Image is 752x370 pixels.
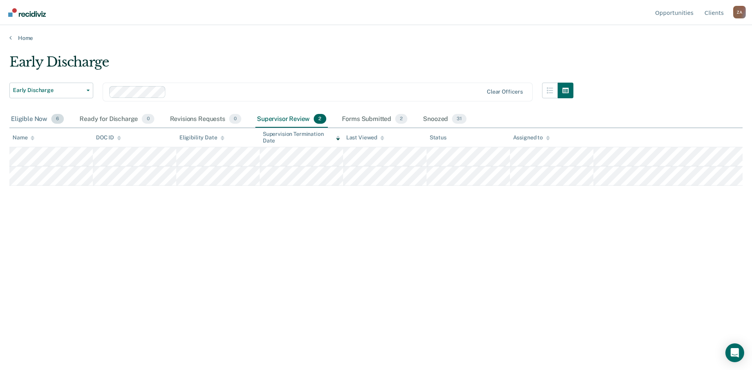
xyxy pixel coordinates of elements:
[733,6,746,18] button: Profile dropdown button
[733,6,746,18] div: Z A
[51,114,64,124] span: 6
[179,134,224,141] div: Eligibility Date
[487,88,523,95] div: Clear officers
[168,111,243,128] div: Revisions Requests0
[430,134,446,141] div: Status
[9,34,743,42] a: Home
[421,111,468,128] div: Snoozed31
[9,111,65,128] div: Eligible Now6
[13,87,83,94] span: Early Discharge
[13,134,34,141] div: Name
[229,114,241,124] span: 0
[96,134,121,141] div: DOC ID
[8,8,46,17] img: Recidiviz
[314,114,326,124] span: 2
[452,114,466,124] span: 31
[9,83,93,98] button: Early Discharge
[9,54,573,76] div: Early Discharge
[513,134,550,141] div: Assigned to
[142,114,154,124] span: 0
[395,114,407,124] span: 2
[78,111,155,128] div: Ready for Discharge0
[346,134,384,141] div: Last Viewed
[263,131,340,144] div: Supervision Termination Date
[340,111,409,128] div: Forms Submitted2
[725,343,744,362] div: Open Intercom Messenger
[255,111,328,128] div: Supervisor Review2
